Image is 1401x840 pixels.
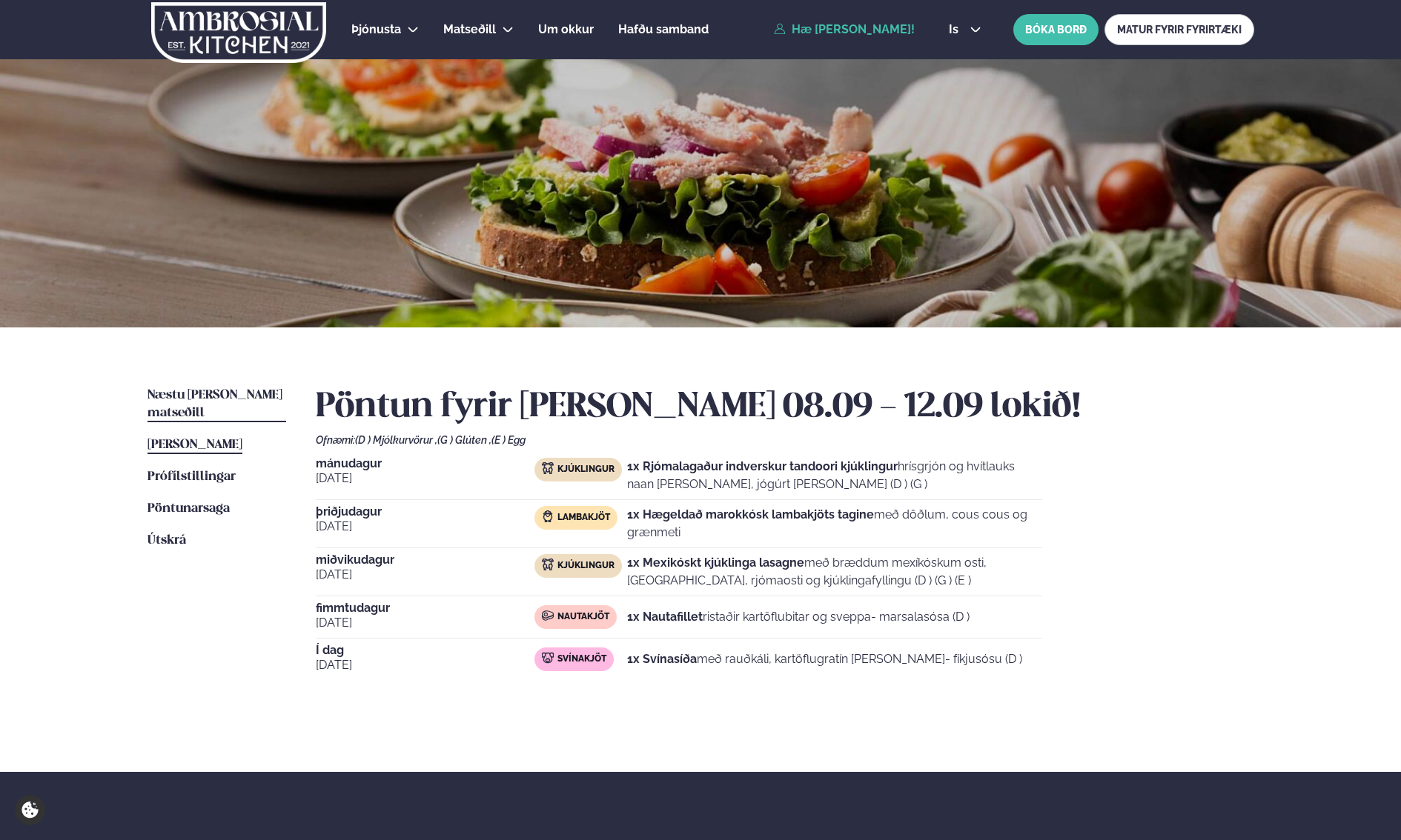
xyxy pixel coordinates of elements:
[316,554,534,566] span: miðvikudagur
[627,507,874,521] strong: 1x Hægeldað marokkósk lambakjöts tagine
[316,518,534,536] span: [DATE]
[316,506,534,518] span: þriðjudagur
[618,22,709,36] span: Hafðu samband
[443,21,496,39] a: Matseðill
[627,556,804,570] strong: 1x Mexikóskt kjúklinga lasagne
[316,614,534,632] span: [DATE]
[618,21,709,39] a: Hafðu samband
[316,602,534,614] span: fimmtudagur
[443,22,496,36] span: Matseðill
[937,24,993,36] button: is
[316,458,534,470] span: mánudagur
[627,650,1022,668] p: með rauðkáli, kartöflugratín [PERSON_NAME]- fíkjusósu (D )
[316,387,1254,428] h2: Pöntun fyrir [PERSON_NAME] 08.09 - 12.09 lokið!
[15,795,45,825] a: Cookie settings
[148,436,242,454] a: [PERSON_NAME]
[148,532,186,550] a: Útskrá
[557,464,615,476] span: Kjúklingur
[148,470,236,483] span: Prófílstillingar
[316,566,534,584] span: [DATE]
[774,23,915,36] a: Hæ [PERSON_NAME]!
[1104,14,1254,45] a: MATUR FYRIR FYRIRTÆKI
[627,458,1042,493] p: hrísgrjón og hvítlauks naan [PERSON_NAME], jógúrt [PERSON_NAME] (D ) (G )
[148,468,236,486] a: Prófílstillingar
[316,434,1254,446] div: Ofnæmi:
[627,506,1042,541] p: með döðlum, cous cous og grænmeti
[557,653,606,665] span: Svínakjöt
[538,22,594,36] span: Um okkur
[627,459,898,473] strong: 1x Rjómalagaður indverskur tandoori kjúklingur
[351,21,401,39] a: Þjónusta
[627,610,703,624] strong: 1x Nautafillet
[148,387,286,422] a: Næstu [PERSON_NAME] matseðill
[355,434,437,446] span: (D ) Mjólkurvörur ,
[542,559,554,570] img: chicken.svg
[1013,14,1099,45] button: BÓKA BORÐ
[148,534,186,547] span: Útskrá
[316,644,534,656] span: Í dag
[148,439,242,451] span: [PERSON_NAME]
[557,611,609,623] span: Nautakjöt
[148,389,282,419] span: Næstu [PERSON_NAME] matseðill
[316,656,534,674] span: [DATE]
[557,512,610,524] span: Lambakjöt
[949,24,963,36] span: is
[542,652,554,664] img: pork.svg
[491,434,526,446] span: (E ) Egg
[148,500,230,518] a: Pöntunarsaga
[538,21,594,39] a: Um okkur
[437,434,491,446] span: (G ) Glúten ,
[542,610,554,621] img: beef.svg
[542,510,554,522] img: Lamb.svg
[542,462,554,474] img: chicken.svg
[316,470,534,487] span: [DATE]
[351,22,401,36] span: Þjónusta
[148,502,230,515] span: Pöntunarsaga
[627,608,970,626] p: ristaðir kartöflubitar og sveppa- marsalasósa (D )
[557,560,615,572] span: Kjúklingur
[627,652,697,666] strong: 1x Svínasíða
[627,554,1042,590] p: með bræddum mexíkóskum osti, [GEOGRAPHIC_DATA], rjómaosti og kjúklingafyllingu (D ) (G ) (E )
[150,2,328,63] img: logo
